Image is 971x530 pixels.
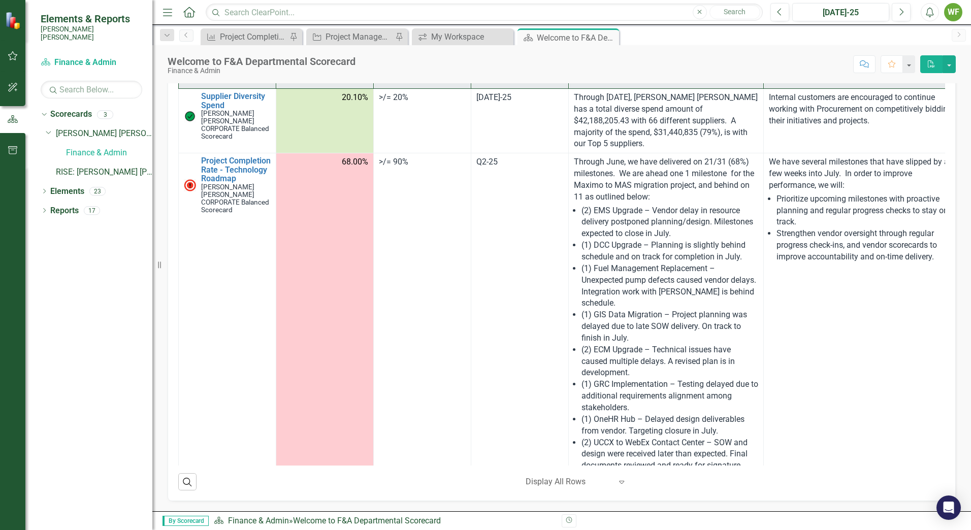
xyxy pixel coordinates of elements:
[309,30,393,43] a: Project Management: Technology Roadmap
[796,7,886,19] div: [DATE]-25
[769,156,953,191] p: We have several milestones that have slipped by a few weeks into July. In order to improve perfor...
[764,89,959,153] td: Double-Click to Edit
[293,516,441,525] div: Welcome to F&A Departmental Scorecard
[201,183,269,214] span: [PERSON_NAME] [PERSON_NAME] CORPORATE Balanced Scorecard
[84,206,100,215] div: 17
[379,157,408,167] span: >/= 90%
[89,187,106,195] div: 23
[569,153,764,477] td: Double-Click to Edit
[201,109,269,140] span: [PERSON_NAME] [PERSON_NAME] CORPORATE Balanced Scorecard
[574,156,758,203] p: Through June, we have delivered on 21/31 (68%) milestones. We are ahead one 1 milestone for the M...
[50,205,79,217] a: Reports
[220,30,287,43] div: Project Completion Rate - Technology Roadmap
[5,12,23,29] img: ClearPoint Strategy
[50,186,84,197] a: Elements
[581,379,758,414] li: (1) GRC Implementation – Testing delayed due to additional requirements alignment among stakehold...
[476,156,563,168] div: Q2-25
[769,92,953,127] p: Internal customers are encouraged to continue working with Procurement on competitively bidding t...
[163,516,209,526] span: By Scorecard
[41,81,142,98] input: Search Below...
[56,128,152,140] a: [PERSON_NAME] [PERSON_NAME] CORPORATE Balanced Scorecard
[342,92,368,104] span: 20.10%
[184,179,196,191] img: Not Meeting Target
[228,516,289,525] a: Finance & Admin
[41,13,142,25] span: Elements & Reports
[764,153,959,477] td: Double-Click to Edit
[414,30,511,43] a: My Workspace
[41,57,142,69] a: Finance & Admin
[97,110,113,119] div: 3
[581,263,758,309] li: (1) Fuel Management Replacement – Unexpected pump defects caused vendor delays. Integration work ...
[574,92,758,150] p: Through [DATE], [PERSON_NAME] [PERSON_NAME] has a total diverse spend amount of $42,188,205.43 wi...
[56,167,152,178] a: RISE: [PERSON_NAME] [PERSON_NAME] Recognizing Innovation, Safety and Excellence
[326,30,393,43] div: Project Management: Technology Roadmap
[276,153,374,477] td: Double-Click to Edit
[168,56,355,67] div: Welcome to F&A Departmental Scorecard
[203,30,287,43] a: Project Completion Rate - Technology Roadmap
[179,153,276,477] td: Double-Click to Edit Right Click for Context Menu
[944,3,962,21] button: WF
[776,228,953,263] li: Strengthen vendor oversight through regular progress check-ins, and vendor scorecards to improve ...
[709,5,760,19] button: Search
[374,153,471,477] td: Double-Click to Edit
[374,89,471,153] td: Double-Click to Edit
[581,344,758,379] li: (2) ECM Upgrade – Technical issues have caused multiple delays. A revised plan is in development.
[41,25,142,42] small: [PERSON_NAME] [PERSON_NAME]
[936,495,961,520] div: Open Intercom Messenger
[581,205,758,240] li: (2) EMS Upgrade – Vendor delay in resource delivery postponed planning/design. Milestones expecte...
[206,4,763,21] input: Search ClearPoint...
[581,437,758,472] li: (2) UCCX to WebEx Contact Center – SOW and design were received later than expected. Final docume...
[431,30,511,43] div: My Workspace
[792,3,889,21] button: [DATE]-25
[537,31,617,44] div: Welcome to F&A Departmental Scorecard
[581,414,758,437] li: (1) OneHR Hub – Delayed design deliverables from vendor. Targeting closure in July.
[476,92,563,104] div: [DATE]-25
[342,156,368,168] span: 68.00%
[184,110,196,122] img: On Target
[50,109,92,120] a: Scorecards
[201,92,271,110] a: Supplier Diversity Spend
[776,193,953,228] li: Prioritize upcoming milestones with proactive planning and regular progress checks to stay on track.
[179,89,276,153] td: Double-Click to Edit Right Click for Context Menu
[581,240,758,263] li: (1) DCC Upgrade – Planning is slightly behind schedule and on track for completion in July.
[724,8,746,16] span: Search
[168,67,355,75] div: Finance & Admin
[214,515,554,527] div: »
[201,156,271,183] a: Project Completion Rate - Technology Roadmap
[569,89,764,153] td: Double-Click to Edit
[581,309,758,344] li: (1) GIS Data Migration – Project planning was delayed due to late SOW delivery. On track to finis...
[379,92,408,102] span: >/= 20%
[66,147,152,159] a: Finance & Admin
